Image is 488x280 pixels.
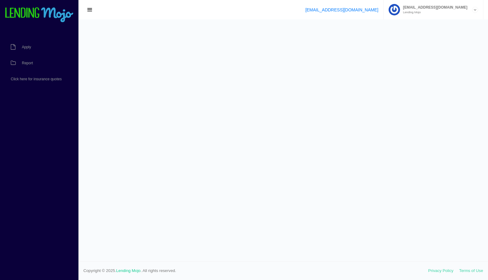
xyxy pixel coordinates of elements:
span: Apply [22,45,31,49]
small: Lending Mojo [400,11,467,14]
span: [EMAIL_ADDRESS][DOMAIN_NAME] [400,6,467,9]
span: Click here for insurance quotes [11,77,62,81]
span: Report [22,61,33,65]
img: logo-small.png [5,7,74,23]
a: Terms of Use [459,268,483,273]
img: Profile image [389,4,400,15]
a: [EMAIL_ADDRESS][DOMAIN_NAME] [305,7,378,12]
a: Lending Mojo [116,268,141,273]
span: Copyright © 2025. . All rights reserved. [83,268,428,274]
a: Privacy Policy [428,268,454,273]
